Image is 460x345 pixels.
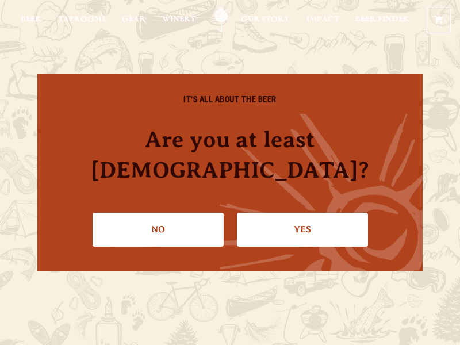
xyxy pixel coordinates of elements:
[122,15,145,24] span: Gear
[162,7,196,33] a: Winery
[21,7,41,33] a: Beer
[355,15,409,24] span: Beer Finder
[93,213,224,246] a: No
[21,15,41,24] span: Beer
[207,7,236,33] a: Odell Home
[306,15,339,24] span: Impact
[58,15,106,24] span: Taprooms
[241,15,290,24] span: Our Story
[122,7,145,33] a: Gear
[237,213,368,246] a: Confirm I'm 21 or older
[355,7,409,33] a: Beer Finder
[162,15,196,24] span: Winery
[241,7,290,33] a: Our Story
[58,7,106,33] a: Taprooms
[60,124,400,185] h4: Are you at least [DEMOGRAPHIC_DATA]?
[60,97,400,107] h6: IT'S ALL ABOUT THE BEER
[306,7,339,33] a: Impact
